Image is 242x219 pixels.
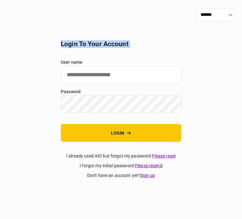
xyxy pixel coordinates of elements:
[152,153,176,158] a: Please reset
[61,172,181,179] div: don't have an account yet ?
[61,124,181,142] button: login
[140,173,155,178] a: Sign up
[61,163,181,169] div: I forgot my initial password
[61,88,181,95] label: password
[197,8,236,21] input: show language options
[61,95,181,113] input: password
[61,153,181,159] div: I already used AIO but forgot my password
[135,163,162,168] a: Please resend
[61,66,181,83] input: user name
[61,59,181,66] label: user name
[61,40,181,48] h2: login to your account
